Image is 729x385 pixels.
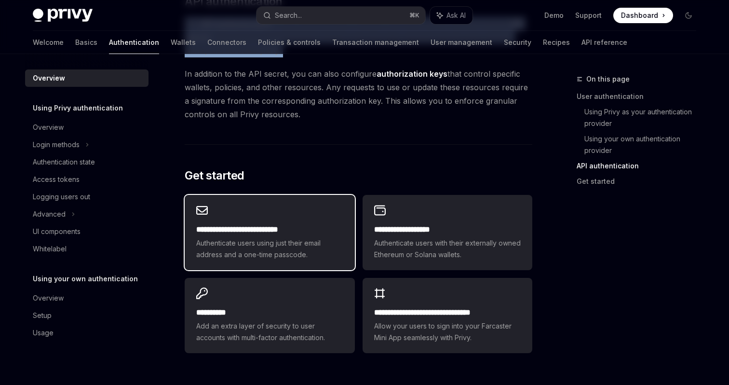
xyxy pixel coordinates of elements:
div: Authentication state [33,156,95,168]
a: Basics [75,31,97,54]
a: Setup [25,307,148,324]
div: Advanced [33,208,66,220]
span: In addition to the API secret, you can also configure that control specific wallets, policies, an... [185,67,532,121]
a: Get started [577,174,704,189]
a: Support [575,11,602,20]
a: Policies & controls [258,31,321,54]
span: Allow your users to sign into your Farcaster Mini App seamlessly with Privy. [374,320,521,344]
div: Access tokens [33,174,80,185]
img: dark logo [33,9,93,22]
span: Ask AI [446,11,466,20]
span: Authenticate users with their externally owned Ethereum or Solana wallets. [374,237,521,261]
div: Whitelabel [33,243,67,255]
div: Setup [33,310,52,321]
div: Overview [33,292,64,304]
a: Usage [25,324,148,342]
span: Authenticate users using just their email address and a one-time passcode. [196,237,343,261]
h5: Using Privy authentication [33,102,123,114]
a: Transaction management [332,31,419,54]
a: Dashboard [613,8,673,23]
a: Overview [25,69,148,87]
h5: Using your own authentication [33,273,138,285]
a: User authentication [577,89,704,104]
span: Dashboard [621,11,658,20]
span: Get started [185,168,244,183]
div: Overview [33,122,64,133]
strong: authorization keys [377,69,447,79]
div: Usage [33,327,54,339]
a: Recipes [543,31,570,54]
div: Login methods [33,139,80,151]
a: **** **** **** ****Authenticate users with their externally owned Ethereum or Solana wallets. [363,195,532,270]
a: Authentication [109,31,159,54]
a: Access tokens [25,171,148,188]
a: Authentication state [25,153,148,171]
a: Logging users out [25,188,148,206]
button: Ask AI [430,7,472,24]
a: Overview [25,289,148,307]
a: Security [504,31,531,54]
a: Using your own authentication provider [584,131,704,158]
button: Toggle dark mode [681,8,696,23]
a: API authentication [577,158,704,174]
div: Overview [33,72,65,84]
a: Demo [544,11,564,20]
a: **** *****Add an extra layer of security to user accounts with multi-factor authentication. [185,278,354,353]
a: Overview [25,119,148,136]
div: Logging users out [33,191,90,203]
a: Whitelabel [25,240,148,258]
div: Search... [275,10,302,21]
a: Connectors [207,31,246,54]
a: API reference [581,31,627,54]
a: Welcome [33,31,64,54]
a: Using Privy as your authentication provider [584,104,704,131]
button: Search...⌘K [256,7,425,24]
a: User management [431,31,492,54]
span: On this page [586,73,630,85]
div: UI components [33,226,81,237]
a: UI components [25,223,148,240]
span: ⌘ K [409,12,419,19]
span: Add an extra layer of security to user accounts with multi-factor authentication. [196,320,343,344]
a: Wallets [171,31,196,54]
